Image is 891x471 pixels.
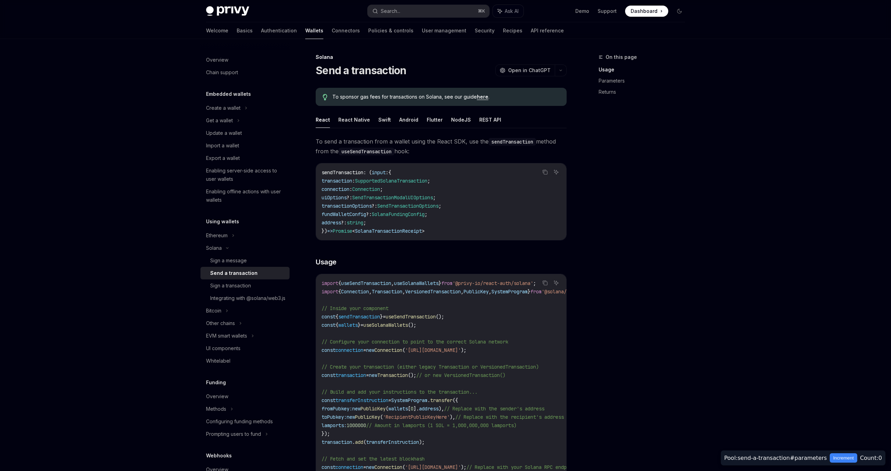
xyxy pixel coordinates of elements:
span: SolanaFundingConfig [372,211,425,217]
span: transferInstruction [366,439,419,445]
span: // Build and add your instructions to the transaction... [322,389,478,395]
div: Import a wallet [206,141,239,150]
span: // Replace with the sender's address [444,406,544,412]
span: connection [336,347,363,353]
span: , [489,288,491,295]
span: : ( [363,169,372,176]
button: Ask AI [552,278,561,287]
button: Ask AI [493,5,523,17]
span: ( [386,406,388,412]
span: : [386,169,388,176]
button: Search...⌘K [368,5,489,17]
a: Demo [575,8,589,15]
div: Get a wallet [206,116,233,125]
h5: Embedded wallets [206,90,251,98]
a: Sign a message [200,254,290,267]
div: Ethereum [206,231,228,240]
a: Chain support [200,66,290,79]
span: Open in ChatGPT [508,67,551,74]
span: ?: [347,194,352,201]
span: PublicKey [355,414,380,420]
a: Overview [200,390,290,403]
button: Copy the contents from the code block [541,168,550,177]
span: '@privy-io/react-auth/solana' [452,280,533,286]
span: SendTransactionOptions [377,203,439,209]
span: wallets [388,406,408,412]
span: = [363,464,366,470]
a: Welcome [206,22,228,39]
span: Connection [374,464,402,470]
span: connection [336,464,363,470]
button: Toggle dark mode [674,6,685,17]
span: { [336,322,338,328]
span: new [369,372,377,378]
a: Overview [200,54,290,66]
span: }); [322,431,330,437]
span: new [352,406,361,412]
span: , [402,288,405,295]
a: Usage [599,64,691,75]
div: Enabling offline actions with user wallets [206,187,285,204]
span: ), [439,406,444,412]
span: from [441,280,452,286]
a: Connectors [332,22,360,39]
span: Transaction [372,288,402,295]
span: // Inside your component [322,305,388,311]
span: Connection [374,347,402,353]
span: < [352,228,355,234]
span: Ask AI [505,8,519,15]
a: Policies & controls [368,22,413,39]
span: , [391,280,394,286]
span: ({ [452,397,458,403]
span: ⌘ K [478,8,485,14]
span: { [336,314,338,320]
span: // Replace with your Solana RPC endpoint [466,464,578,470]
span: { [338,288,341,295]
div: Solana [206,244,222,252]
a: Security [475,22,495,39]
span: ( [380,414,383,420]
span: // Fetch and set the latest blockhash [322,456,425,462]
span: const [322,322,336,328]
span: useSolanaWallets [394,280,439,286]
span: To sponsor gas fees for transactions on Solana, see our guide . [332,93,560,100]
a: Sign a transaction [200,279,290,292]
a: Integrating with @solana/web3.js [200,292,290,304]
span: transferInstruction [336,397,388,403]
span: fundWalletConfig [322,211,366,217]
span: add [355,439,363,445]
a: here [477,94,488,100]
a: Import a wallet [200,139,290,152]
a: Export a wallet [200,152,290,164]
span: ); [461,347,466,353]
div: Overview [206,56,228,64]
h5: Webhooks [206,451,232,460]
a: Send a transaction [200,267,290,279]
a: Enabling offline actions with user wallets [200,185,290,206]
span: ?: [372,203,377,209]
span: ); [461,464,466,470]
a: Enabling server-side access to user wallets [200,164,290,185]
span: PublicKey [361,406,386,412]
a: Parameters [599,75,691,86]
span: = [363,347,366,353]
span: . [427,397,430,403]
span: const [322,347,336,353]
span: { [338,280,341,286]
div: Configuring funding methods [206,417,273,426]
div: Send a transaction [210,269,258,277]
button: Android [399,111,418,128]
svg: Tip [323,94,328,100]
h5: Using wallets [206,217,239,226]
span: SystemProgram [391,397,427,403]
span: useSolanaWallets [363,322,408,328]
span: Promise [333,228,352,234]
span: To send a transaction from a wallet using the React SDK, use the method from the hook: [316,137,567,156]
span: new [366,464,374,470]
span: SupportedSolanaTransaction [355,178,427,184]
span: ; [380,186,383,192]
span: (); [408,372,416,378]
span: '@solana/web3.js' [542,288,589,295]
div: Sign a transaction [210,281,251,290]
span: Connection [352,186,380,192]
